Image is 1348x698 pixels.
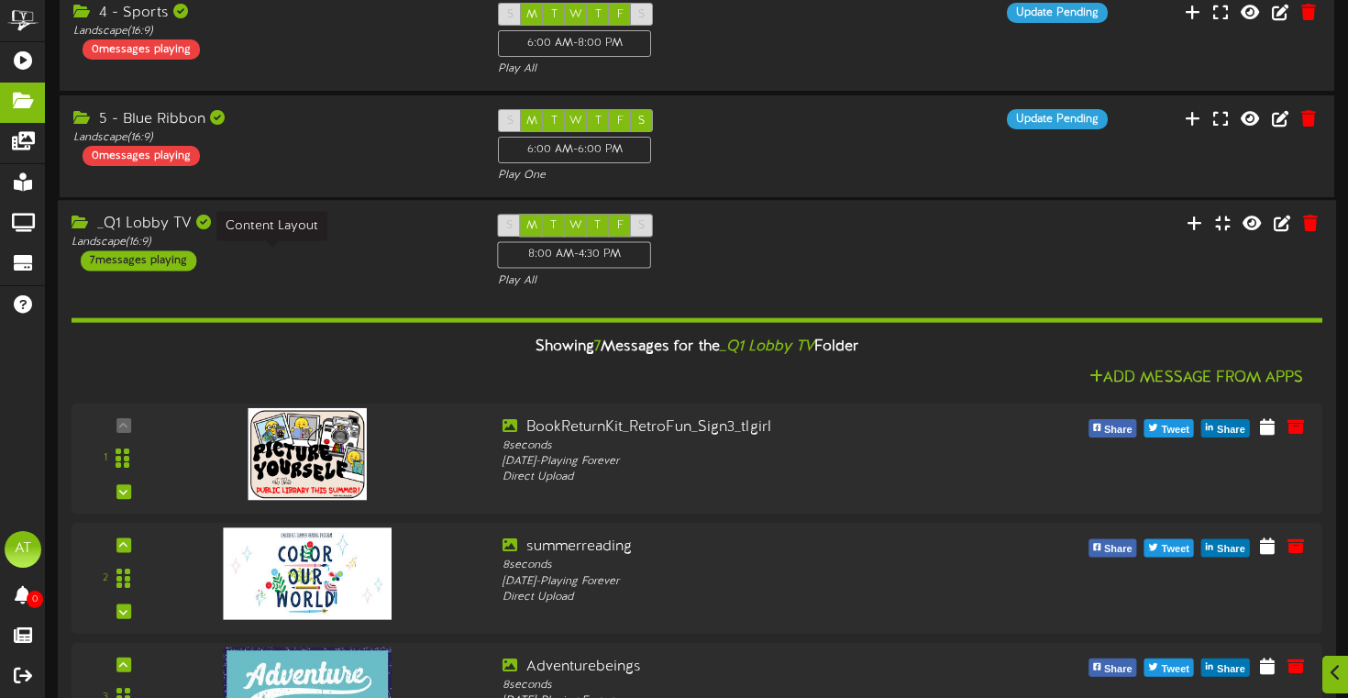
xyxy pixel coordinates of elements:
[27,591,43,608] span: 0
[73,24,470,39] div: Landscape ( 16:9 )
[720,338,814,355] i: _Q1 Lobby TV
[1088,659,1137,677] button: Share
[507,8,514,21] span: S
[638,115,645,127] span: S
[81,251,196,271] div: 7 messages playing
[72,215,470,236] div: _Q1 Lobby TV
[507,115,514,127] span: S
[503,471,996,486] div: Direct Upload
[503,590,996,605] div: Direct Upload
[1144,539,1194,558] button: Tweet
[1158,540,1193,560] span: Tweet
[1144,420,1194,438] button: Tweet
[526,220,537,233] span: M
[498,168,895,183] div: Play One
[1201,659,1250,677] button: Share
[638,8,645,21] span: S
[58,327,1336,367] div: Showing Messages for the Folder
[595,115,602,127] span: T
[72,236,470,251] div: Landscape ( 16:9 )
[1201,539,1250,558] button: Share
[569,115,582,127] span: W
[83,146,200,166] div: 0 messages playing
[569,220,582,233] span: W
[498,30,651,57] div: 6:00 AM - 8:00 PM
[1084,367,1309,390] button: Add Message From Apps
[498,61,895,77] div: Play All
[503,559,996,574] div: 8 seconds
[1158,421,1193,441] span: Tweet
[1144,659,1194,677] button: Tweet
[498,273,897,289] div: Play All
[1213,540,1249,560] span: Share
[1201,420,1250,438] button: Share
[248,408,367,500] img: 86da9989-3ff9-48aa-a27a-94361944354a.jpg
[503,537,996,559] div: summerreading
[503,417,996,438] div: BookReturnKit_RetroFun_Sign3_tlgirl
[503,678,996,693] div: 8 seconds
[594,220,601,233] span: T
[595,8,602,21] span: T
[1213,659,1249,680] span: Share
[1088,420,1137,438] button: Share
[617,8,624,21] span: F
[550,220,557,233] span: T
[73,3,470,24] div: 4 - Sports
[1100,659,1136,680] span: Share
[503,574,996,590] div: [DATE] - Playing Forever
[73,109,470,130] div: 5 - Blue Ribbon
[1007,109,1108,129] div: Update Pending
[1158,659,1193,680] span: Tweet
[526,8,537,21] span: M
[594,338,601,355] span: 7
[617,220,624,233] span: F
[551,8,558,21] span: T
[551,115,558,127] span: T
[617,115,624,127] span: F
[526,115,537,127] span: M
[1213,421,1249,441] span: Share
[503,438,996,454] div: 8 seconds
[498,137,651,163] div: 6:00 AM - 6:00 PM
[1100,540,1136,560] span: Share
[1100,421,1136,441] span: Share
[223,528,392,620] img: 500d8265-bd60-4fc5-a03f-012bf9e4518b.jpg
[503,657,996,678] div: Adventurebeings
[1088,539,1137,558] button: Share
[83,39,200,60] div: 0 messages playing
[569,8,582,21] span: W
[638,220,645,233] span: S
[506,220,513,233] span: S
[1007,3,1108,23] div: Update Pending
[503,454,996,470] div: [DATE] - Playing Forever
[498,242,652,269] div: 8:00 AM - 4:30 PM
[5,531,41,568] div: AT
[73,130,470,146] div: Landscape ( 16:9 )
